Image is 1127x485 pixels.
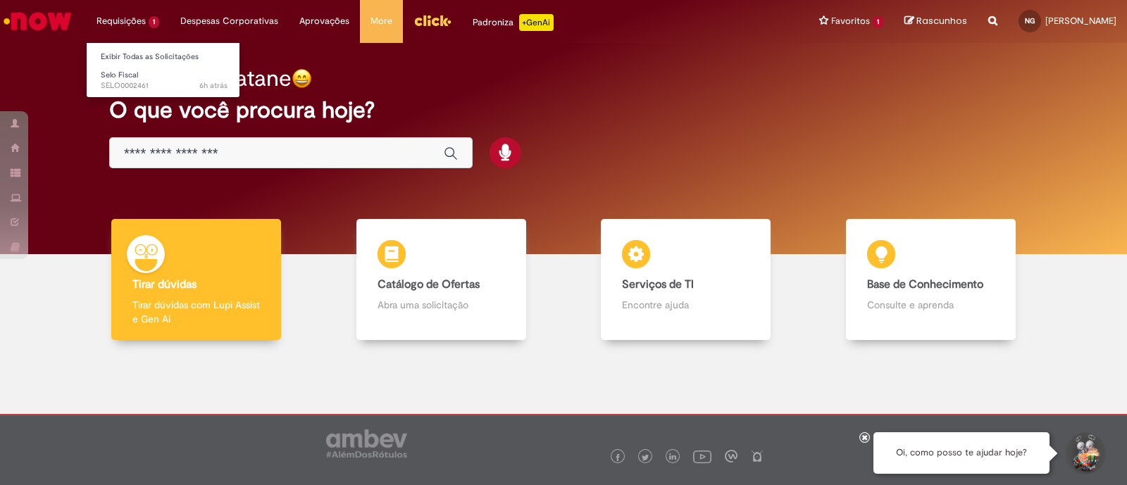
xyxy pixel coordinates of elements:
img: logo_footer_twitter.png [642,454,649,461]
a: Aberto SELO0002461 : Selo Fiscal [87,68,242,94]
b: Tirar dúvidas [132,277,197,291]
p: +GenAi [519,14,554,31]
b: Serviços de TI [622,277,694,291]
span: Rascunhos [916,14,967,27]
img: logo_footer_linkedin.png [669,453,676,462]
span: Favoritos [831,14,870,28]
p: Tirar dúvidas com Lupi Assist e Gen Ai [132,298,260,326]
p: Consulte e aprenda [867,298,995,312]
span: 1 [873,16,883,28]
ul: Requisições [86,42,240,98]
img: logo_footer_ambev_rotulo_gray.png [326,429,407,458]
div: Padroniza [473,14,554,31]
span: 6h atrás [199,80,228,91]
img: happy-face.png [292,68,312,89]
div: Oi, como posso te ajudar hoje? [873,432,1050,474]
a: Serviços de TI Encontre ajuda [563,219,809,341]
a: Catálogo de Ofertas Abra uma solicitação [319,219,564,341]
span: More [371,14,392,28]
span: SELO0002461 [101,80,228,92]
span: Despesas Corporativas [180,14,278,28]
span: 1 [149,16,159,28]
a: Rascunhos [904,15,967,28]
img: logo_footer_workplace.png [725,450,737,462]
span: NG [1025,16,1035,25]
a: Base de Conhecimento Consulte e aprenda [809,219,1054,341]
button: Iniciar Conversa de Suporte [1064,432,1106,474]
span: [PERSON_NAME] [1045,15,1116,27]
span: Selo Fiscal [101,70,138,80]
a: Tirar dúvidas Tirar dúvidas com Lupi Assist e Gen Ai [74,219,319,341]
p: Abra uma solicitação [378,298,505,312]
p: Encontre ajuda [622,298,749,312]
img: logo_footer_facebook.png [614,454,621,461]
img: ServiceNow [1,7,74,35]
a: Exibir Todas as Solicitações [87,49,242,65]
img: logo_footer_naosei.png [751,450,764,462]
b: Catálogo de Ofertas [378,277,480,291]
span: Aprovações [299,14,349,28]
h2: O que você procura hoje? [109,98,1018,122]
span: Requisições [96,14,146,28]
time: 29/08/2025 10:55:26 [199,80,228,91]
img: logo_footer_youtube.png [693,447,711,465]
b: Base de Conhecimento [867,277,983,291]
img: click_logo_yellow_360x200.png [413,10,452,31]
